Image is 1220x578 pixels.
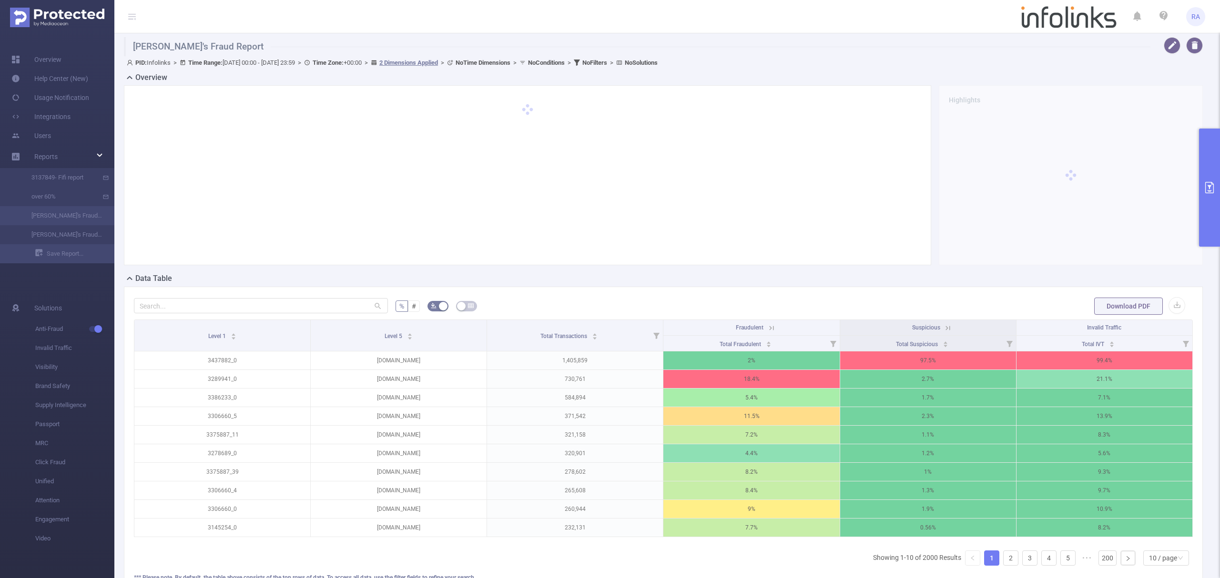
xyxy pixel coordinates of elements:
[1109,340,1115,346] div: Sort
[984,550,999,566] li: 1
[528,59,565,66] b: No Conditions
[19,168,103,187] a: 3137849- Fifi report
[943,340,948,346] div: Sort
[896,341,939,348] span: Total Suspicious
[134,407,310,425] p: 3306660_5
[35,358,114,377] span: Visibility
[295,59,304,66] span: >
[407,336,413,339] i: icon: caret-down
[592,332,598,338] div: Sort
[1125,556,1131,561] i: icon: right
[582,59,607,66] b: No Filters
[134,444,310,462] p: 3278689_0
[134,389,310,407] p: 3386233_0
[311,351,487,369] p: [DOMAIN_NAME]
[135,59,147,66] b: PID:
[11,107,71,126] a: Integrations
[1022,550,1037,566] li: 3
[1017,426,1192,444] p: 8.3%
[1099,551,1116,565] a: 200
[124,37,1150,56] h1: [PERSON_NAME]'s Fraud Report
[134,500,310,518] p: 3306660_0
[1003,336,1016,351] i: Filter menu
[1017,370,1192,388] p: 21.1%
[625,59,658,66] b: No Solutions
[311,500,487,518] p: [DOMAIN_NAME]
[840,407,1016,425] p: 2.3%
[970,555,976,561] i: icon: left
[840,370,1016,388] p: 2.7%
[35,339,114,358] span: Invalid Traffic
[1004,551,1018,565] a: 2
[134,426,310,444] p: 3375887_11
[35,415,114,434] span: Passport
[487,351,663,369] p: 1,405,859
[311,518,487,537] p: [DOMAIN_NAME]
[11,126,51,145] a: Users
[1017,518,1192,537] p: 8.2%
[1079,550,1095,566] li: Next 5 Pages
[311,463,487,481] p: [DOMAIN_NAME]
[663,463,839,481] p: 8.2%
[487,370,663,388] p: 730,761
[826,336,840,351] i: Filter menu
[540,333,589,339] span: Total Transactions
[663,426,839,444] p: 7.2%
[943,343,948,346] i: icon: caret-down
[1041,550,1057,566] li: 4
[379,59,438,66] u: 2 Dimensions Applied
[34,153,58,160] span: Reports
[362,59,371,66] span: >
[766,343,771,346] i: icon: caret-down
[34,299,62,318] span: Solutions
[35,377,114,396] span: Brand Safety
[313,59,344,66] b: Time Zone:
[134,351,310,369] p: 3437882_0
[663,351,839,369] p: 2%
[1060,550,1076,566] li: 5
[1017,407,1192,425] p: 13.9%
[19,187,103,206] a: over 60%
[1178,555,1183,562] i: icon: down
[487,481,663,499] p: 265,608
[11,50,61,69] a: Overview
[663,500,839,518] p: 9%
[943,340,948,343] i: icon: caret-up
[1120,550,1136,566] li: Next Page
[592,332,598,335] i: icon: caret-up
[487,407,663,425] p: 371,542
[1017,500,1192,518] p: 10.9%
[311,481,487,499] p: [DOMAIN_NAME]
[431,303,437,309] i: icon: bg-colors
[134,298,388,313] input: Search...
[663,518,839,537] p: 7.7%
[840,481,1016,499] p: 1.3%
[385,333,404,339] span: Level 5
[1017,481,1192,499] p: 9.7%
[1149,551,1177,565] div: 10 / page
[231,332,236,335] i: icon: caret-up
[468,303,474,309] i: icon: table
[663,444,839,462] p: 4.4%
[35,510,114,529] span: Engagement
[873,550,961,566] li: Showing 1-10 of 2000 Results
[487,426,663,444] p: 321,158
[607,59,616,66] span: >
[1109,340,1115,343] i: icon: caret-up
[208,333,227,339] span: Level 1
[35,529,114,548] span: Video
[1017,463,1192,481] p: 9.3%
[912,324,940,331] span: Suspicious
[840,444,1016,462] p: 1.2%
[1191,7,1200,26] span: RA
[311,370,487,388] p: [DOMAIN_NAME]
[592,336,598,339] i: icon: caret-down
[840,500,1016,518] p: 1.9%
[840,518,1016,537] p: 0.56%
[1042,551,1056,565] a: 4
[311,389,487,407] p: [DOMAIN_NAME]
[412,302,416,310] span: #
[1017,389,1192,407] p: 7.1%
[11,88,89,107] a: Usage Notification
